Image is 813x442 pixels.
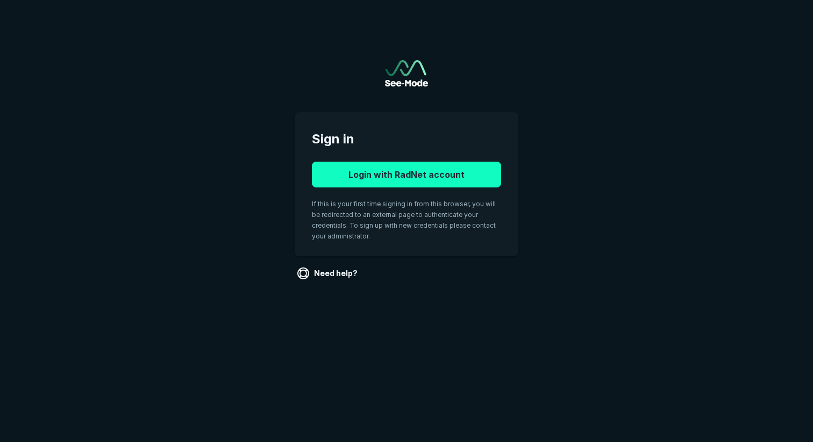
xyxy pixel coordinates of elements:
span: If this is your first time signing in from this browser, you will be redirected to an external pa... [312,200,496,240]
button: Login with RadNet account [312,162,501,187]
a: Need help? [295,265,362,282]
a: Go to sign in [385,60,428,86]
img: See-Mode Logo [385,60,428,86]
span: Sign in [312,129,501,149]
